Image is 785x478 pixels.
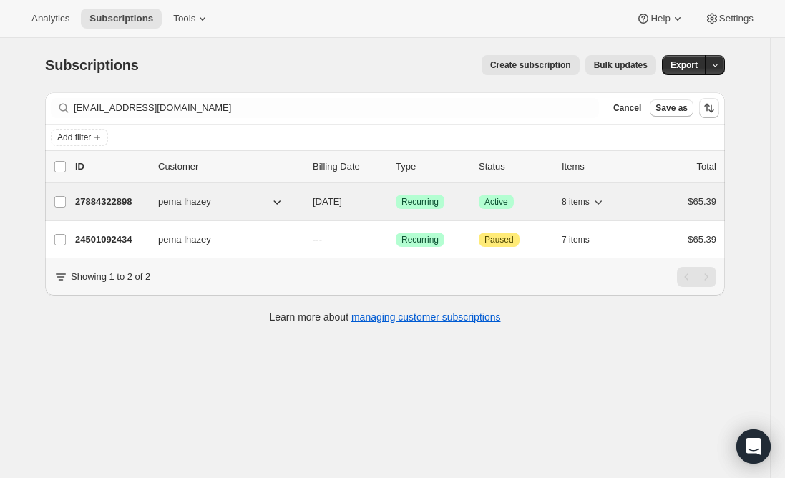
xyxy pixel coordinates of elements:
span: Bulk updates [594,59,648,71]
div: 27884322898pema lhazey[DATE]SuccessRecurringSuccessActive8 items$65.39 [75,192,716,212]
span: $65.39 [688,196,716,207]
span: Export [671,59,698,71]
span: Add filter [57,132,91,143]
div: Open Intercom Messenger [736,429,771,464]
span: Tools [173,13,195,24]
button: 7 items [562,230,605,250]
button: Sort the results [699,98,719,118]
span: Paused [484,234,514,245]
span: Subscriptions [45,57,139,73]
p: Total [697,160,716,174]
button: pema lhazey [150,190,293,213]
button: Bulk updates [585,55,656,75]
button: Help [628,9,693,29]
span: Help [650,13,670,24]
button: Cancel [608,99,647,117]
input: Filter subscribers [74,98,599,118]
span: Recurring [401,196,439,208]
span: Cancel [613,102,641,114]
button: Analytics [23,9,78,29]
div: IDCustomerBilling DateTypeStatusItemsTotal [75,160,716,174]
span: Recurring [401,234,439,245]
a: managing customer subscriptions [351,311,501,323]
span: Subscriptions [89,13,153,24]
button: Add filter [51,129,108,146]
p: 24501092434 [75,233,147,247]
span: --- [313,234,322,245]
span: pema lhazey [158,233,211,247]
span: 7 items [562,234,590,245]
nav: Pagination [677,267,716,287]
button: Settings [696,9,762,29]
button: Export [662,55,706,75]
p: ID [75,160,147,174]
button: Save as [650,99,693,117]
span: pema lhazey [158,195,211,209]
p: Customer [158,160,301,174]
span: 8 items [562,196,590,208]
p: Showing 1 to 2 of 2 [71,270,150,284]
span: $65.39 [688,234,716,245]
button: Create subscription [482,55,580,75]
p: 27884322898 [75,195,147,209]
div: 24501092434pema lhazey---SuccessRecurringAttentionPaused7 items$65.39 [75,230,716,250]
p: Learn more about [270,310,501,324]
span: [DATE] [313,196,342,207]
button: Subscriptions [81,9,162,29]
span: Save as [655,102,688,114]
button: 8 items [562,192,605,212]
div: Type [396,160,467,174]
span: Settings [719,13,754,24]
p: Billing Date [313,160,384,174]
button: pema lhazey [150,228,293,251]
span: Active [484,196,508,208]
div: Items [562,160,633,174]
button: Tools [165,9,218,29]
span: Create subscription [490,59,571,71]
span: Analytics [31,13,69,24]
p: Status [479,160,550,174]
